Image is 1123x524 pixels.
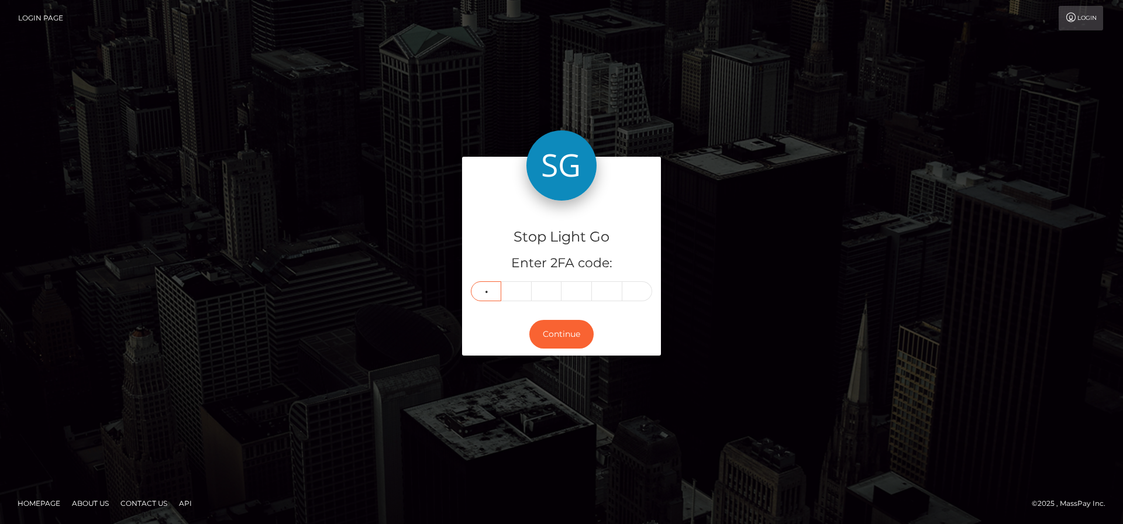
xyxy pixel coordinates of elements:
[471,227,652,247] h4: Stop Light Go
[67,494,113,512] a: About Us
[526,130,597,201] img: Stop Light Go
[529,320,594,349] button: Continue
[1059,6,1103,30] a: Login
[13,494,65,512] a: Homepage
[18,6,63,30] a: Login Page
[1032,497,1114,510] div: © 2025 , MassPay Inc.
[471,254,652,273] h5: Enter 2FA code:
[116,494,172,512] a: Contact Us
[174,494,197,512] a: API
